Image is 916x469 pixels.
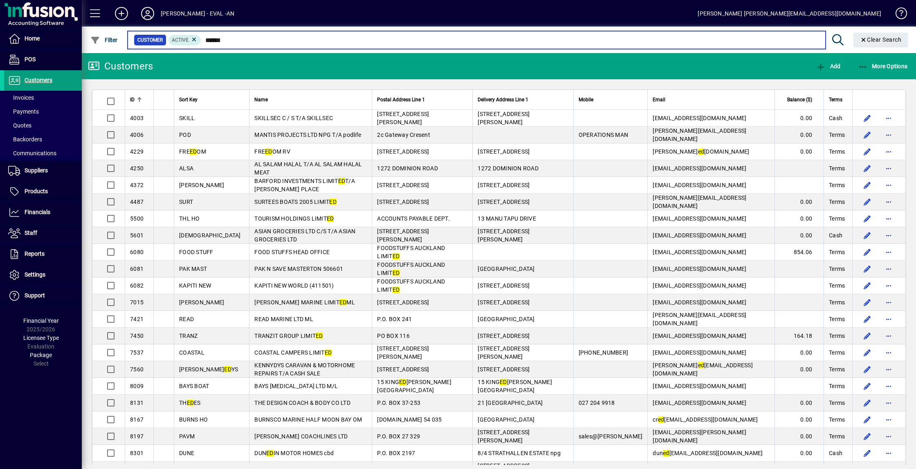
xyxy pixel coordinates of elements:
div: [PERSON_NAME] [PERSON_NAME][EMAIL_ADDRESS][DOMAIN_NAME] [698,7,881,20]
em: ED [266,450,274,456]
button: Edit [861,447,874,460]
button: Edit [861,363,874,376]
td: 0.00 [775,428,824,445]
span: Name [254,95,268,104]
button: Edit [861,212,874,225]
span: ID [130,95,135,104]
a: POS [4,49,82,70]
button: Edit [861,296,874,309]
em: ED [224,366,231,373]
span: [STREET_ADDRESS] [478,182,530,188]
span: PAK N SAVE MASTERTON 506601 [254,266,343,272]
button: Edit [861,396,874,409]
a: Payments [4,105,82,118]
button: More options [882,162,895,175]
span: [DOMAIN_NAME] 54 035 [377,416,442,423]
span: 5601 [130,232,144,239]
span: 8009 [130,383,144,389]
button: Edit [861,380,874,393]
span: FRE OM RV [254,148,290,155]
span: 15 KING [PERSON_NAME][GEOGRAPHIC_DATA] [377,379,451,393]
span: Home [25,35,40,42]
a: Quotes [4,118,82,132]
span: [PERSON_NAME] [179,299,224,306]
div: Email [653,95,770,104]
span: [EMAIL_ADDRESS][DOMAIN_NAME] [653,333,746,339]
a: Invoices [4,91,82,105]
span: 4229 [130,148,144,155]
span: Sort Key [179,95,198,104]
em: ED [187,400,194,406]
span: BURNS HO [179,416,208,423]
span: [PERSON_NAME][EMAIL_ADDRESS][DOMAIN_NAME] [653,194,746,209]
button: More options [882,313,895,326]
span: Payments [8,108,39,115]
span: [PHONE_NUMBER] [579,349,629,356]
span: [STREET_ADDRESS] [377,366,429,373]
span: [PERSON_NAME][EMAIL_ADDRESS][DOMAIN_NAME] [653,312,746,326]
em: ED [500,379,507,385]
span: [EMAIL_ADDRESS][DOMAIN_NAME] [653,215,746,222]
td: 0.00 [775,110,824,127]
button: More options [882,145,895,158]
span: sales@[PERSON_NAME] [579,433,643,440]
span: [STREET_ADDRESS] [377,182,429,188]
span: [GEOGRAPHIC_DATA] [478,416,534,423]
span: Quotes [8,122,31,129]
span: [STREET_ADDRESS] [377,299,429,306]
button: More options [882,380,895,393]
em: ED [338,178,346,184]
span: SURTEES BOATS 2005 LIMIT [254,199,337,205]
span: SURT [179,199,193,205]
button: Filter [88,33,120,47]
td: 0.00 [775,445,824,462]
span: AL SALAM HALAL T/A AL SALAM HALAL MEAT [254,161,362,176]
span: Balance ($) [787,95,812,104]
span: Package [30,352,52,358]
td: 0.00 [775,194,824,210]
span: [PERSON_NAME] [DOMAIN_NAME] [653,148,749,155]
span: Terms [829,181,845,189]
span: THE DESIGN COACH & BODY CO LTD [254,400,350,406]
a: Staff [4,223,82,243]
span: FOODSTUFFS AUCKLAND LIMIT [377,278,445,293]
span: Cash [829,449,842,457]
span: 6081 [130,266,144,272]
span: [PERSON_NAME] MARINE LIMIT ML [254,299,355,306]
span: [EMAIL_ADDRESS][DOMAIN_NAME] [653,383,746,389]
span: 027 204 9918 [579,400,615,406]
span: READ [179,316,194,322]
span: [PERSON_NAME] COACHLINES LTD [254,433,348,440]
button: More options [882,413,895,426]
span: [STREET_ADDRESS] [377,199,429,205]
em: ed [658,416,665,423]
span: [EMAIL_ADDRESS][DOMAIN_NAME] [653,299,746,306]
span: 7015 [130,299,144,306]
span: P.O. BOX 241 [377,316,412,322]
a: Knowledge Base [889,2,906,28]
span: Licensee Type [23,335,59,341]
span: OPERATIONS MAN [579,132,629,138]
span: [EMAIL_ADDRESS][PERSON_NAME][DOMAIN_NAME] [653,429,746,444]
span: 6082 [130,282,144,289]
mat-chip: Activation Status: Active [168,35,201,45]
span: 7421 [130,316,144,322]
span: [PERSON_NAME] [179,182,224,188]
span: Suppliers [25,167,48,174]
em: ed [698,362,705,368]
span: Terms [829,382,845,390]
button: More options [882,229,895,242]
span: FOODSTUFFS AUCKLAND LIMIT [377,261,445,276]
span: Terms [829,332,845,340]
button: Edit [861,313,874,326]
a: Communications [4,146,82,160]
button: More options [882,396,895,409]
em: ED [339,299,347,306]
span: Support [25,292,45,299]
span: SKILL [179,115,195,121]
td: 164.18 [775,328,824,344]
span: FRE OM [179,148,206,155]
span: Terms [829,365,845,373]
span: 7560 [130,366,144,373]
span: [PERSON_NAME] [EMAIL_ADDRESS][DOMAIN_NAME] [653,362,753,377]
